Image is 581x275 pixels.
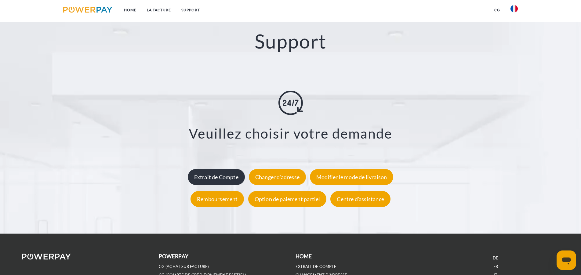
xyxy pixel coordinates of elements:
a: Changer d'adresse [247,174,307,181]
a: FR [493,264,498,269]
h3: Veuillez choisir votre demande [37,125,544,142]
a: Home [119,5,142,16]
a: Support [176,5,205,16]
a: Modifier le mode de livraison [308,174,395,181]
div: Remboursement [191,191,244,207]
a: CG (achat sur facture) [159,264,209,269]
a: DE [493,255,498,261]
iframe: Bouton de lancement de la fenêtre de messagerie [557,251,576,270]
a: Option de paiement partiel [247,196,328,203]
b: Home [296,253,312,259]
a: Centre d'assistance [329,196,392,203]
div: Changer d'adresse [249,169,306,185]
div: Centre d'assistance [330,191,390,207]
a: EXTRAIT DE COMPTE [296,264,337,269]
a: Remboursement [189,196,245,203]
h2: Support [29,29,552,53]
b: POWERPAY [159,253,188,259]
div: Option de paiement partiel [248,191,327,207]
img: online-shopping.svg [278,91,303,115]
a: Extrait de Compte [186,174,246,181]
div: Modifier le mode de livraison [310,169,393,185]
img: logo-powerpay-white.svg [22,254,71,260]
a: CG [489,5,505,16]
img: logo-powerpay.svg [63,7,112,13]
img: fr [510,5,518,13]
div: Extrait de Compte [188,169,245,185]
a: LA FACTURE [142,5,176,16]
